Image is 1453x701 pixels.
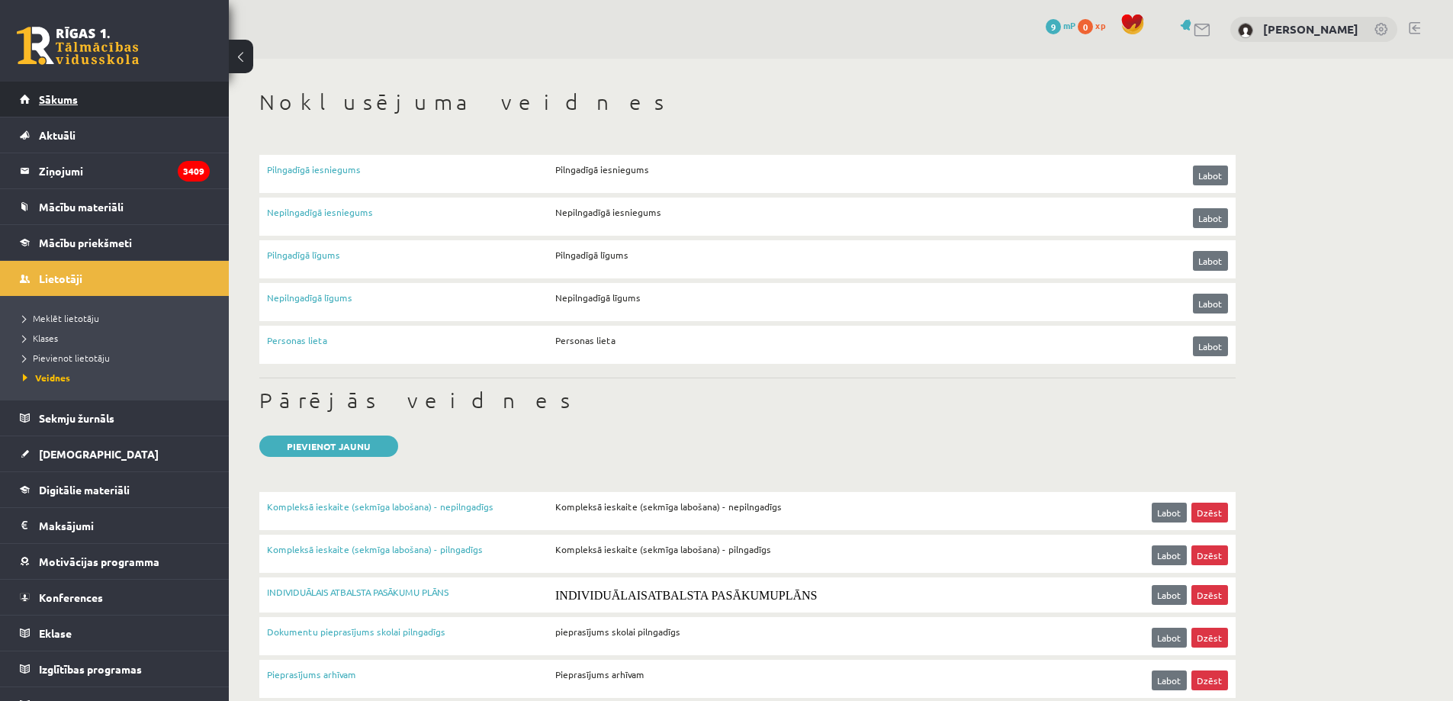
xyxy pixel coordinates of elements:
a: Dzēst [1191,628,1228,648]
a: 9 mP [1046,19,1075,31]
a: Dzēst [1191,503,1228,523]
a: Maksājumi [20,508,210,543]
a: Rīgas 1. Tālmācības vidusskola [17,27,139,65]
span: xp [1095,19,1105,31]
span: Klases [23,332,58,344]
a: Izglītības programas [20,651,210,687]
a: Ziņojumi3409 [20,153,210,188]
a: Nepilngadīgā iesniegums [267,205,555,228]
a: [PERSON_NAME] [1263,21,1358,37]
a: Eklase [20,616,210,651]
h1: Noklusējuma veidnes [259,89,1236,115]
span: Mācību priekšmeti [39,236,132,249]
a: Lietotāji [20,261,210,296]
legend: Maksājumi [39,508,210,543]
p: Nepilngadīgā līgums [555,291,641,304]
span: Digitālie materiāli [39,483,130,497]
span: Aktuāli [39,128,76,142]
a: Labot [1152,670,1187,690]
a: Dzēst [1191,545,1228,565]
a: Nepilngadīgā līgums [267,291,555,314]
p: Pieprasījums arhīvam [555,667,645,681]
span: mP [1063,19,1075,31]
a: Pievienot jaunu [259,436,398,457]
a: Labot [1152,628,1187,648]
span: Meklēt lietotāju [23,312,99,324]
a: Motivācijas programma [20,544,210,579]
span: 0 [1078,19,1093,34]
h1: Pārējās veidnes [259,387,1236,413]
span: Lietotāji [39,272,82,285]
a: Dokumentu pieprasījums skolai pilngadīgs [267,625,555,648]
img: Linards Muižnieks [1238,23,1253,38]
p: Pilngadīgā iesniegums [555,162,649,176]
a: Kompleksā ieskaite (sekmīga labošana) - nepilngadīgs [267,500,555,523]
a: Personas lieta [267,333,555,356]
a: Aktuāli [20,117,210,153]
p: Nepilngadīgā iesniegums [555,205,661,219]
span: INDIVIDUĀLAIS [555,589,648,602]
span: Eklase [39,626,72,640]
p: pieprasījums skolai pilngadīgs [555,625,680,638]
a: Veidnes [23,371,214,384]
a: Mācību priekšmeti [20,225,210,260]
p: Kompleksā ieskaite (sekmīga labošana) - nepilngadīgs [555,500,782,513]
span: Izglītības programas [39,662,142,676]
a: Konferences [20,580,210,615]
span: [DEMOGRAPHIC_DATA] [39,447,159,461]
a: Pilngadīgā līgums [267,248,555,271]
a: [DEMOGRAPHIC_DATA] [20,436,210,471]
a: Labot [1152,545,1187,565]
a: Sākums [20,82,210,117]
a: Klases [23,331,214,345]
p: Pilngadīgā līgums [555,248,628,262]
a: Labot [1152,585,1187,605]
a: Mācību materiāli [20,189,210,224]
span: PLĀNS [779,589,818,602]
a: INDIVIDUĀLAIS ATBALSTA PASĀKUMU PLĀNS [267,585,555,605]
a: Digitālie materiāli [20,472,210,507]
p: Kompleksā ieskaite (sekmīga labošana) - pilngadīgs [555,542,771,556]
span: Motivācijas programma [39,555,159,568]
a: Dzēst [1191,585,1228,605]
a: 0 xp [1078,19,1113,31]
span: Sākums [39,92,78,106]
span: Sekmju žurnāls [39,411,114,425]
span: 9 [1046,19,1061,34]
legend: Ziņojumi [39,153,210,188]
a: Labot [1193,251,1228,271]
a: Meklēt lietotāju [23,311,214,325]
span: Konferences [39,590,103,604]
a: Labot [1152,503,1187,523]
a: Labot [1193,294,1228,314]
span: Pievienot lietotāju [23,352,110,364]
span: Mācību materiāli [39,200,124,214]
a: Sekmju žurnāls [20,400,210,436]
a: Dzēst [1191,670,1228,690]
a: Labot [1193,208,1228,228]
a: Labot [1193,166,1228,185]
span: Veidnes [23,371,70,384]
a: Pievienot lietotāju [23,351,214,365]
i: 3409 [178,161,210,182]
p: Personas lieta [555,333,616,347]
span: ATBALSTA PASĀKUMU [648,589,779,602]
a: Pieprasījums arhīvam [267,667,555,690]
a: Labot [1193,336,1228,356]
a: Pilngadīgā iesniegums [267,162,555,185]
a: Kompleksā ieskaite (sekmīga labošana) - pilngadīgs [267,542,555,565]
